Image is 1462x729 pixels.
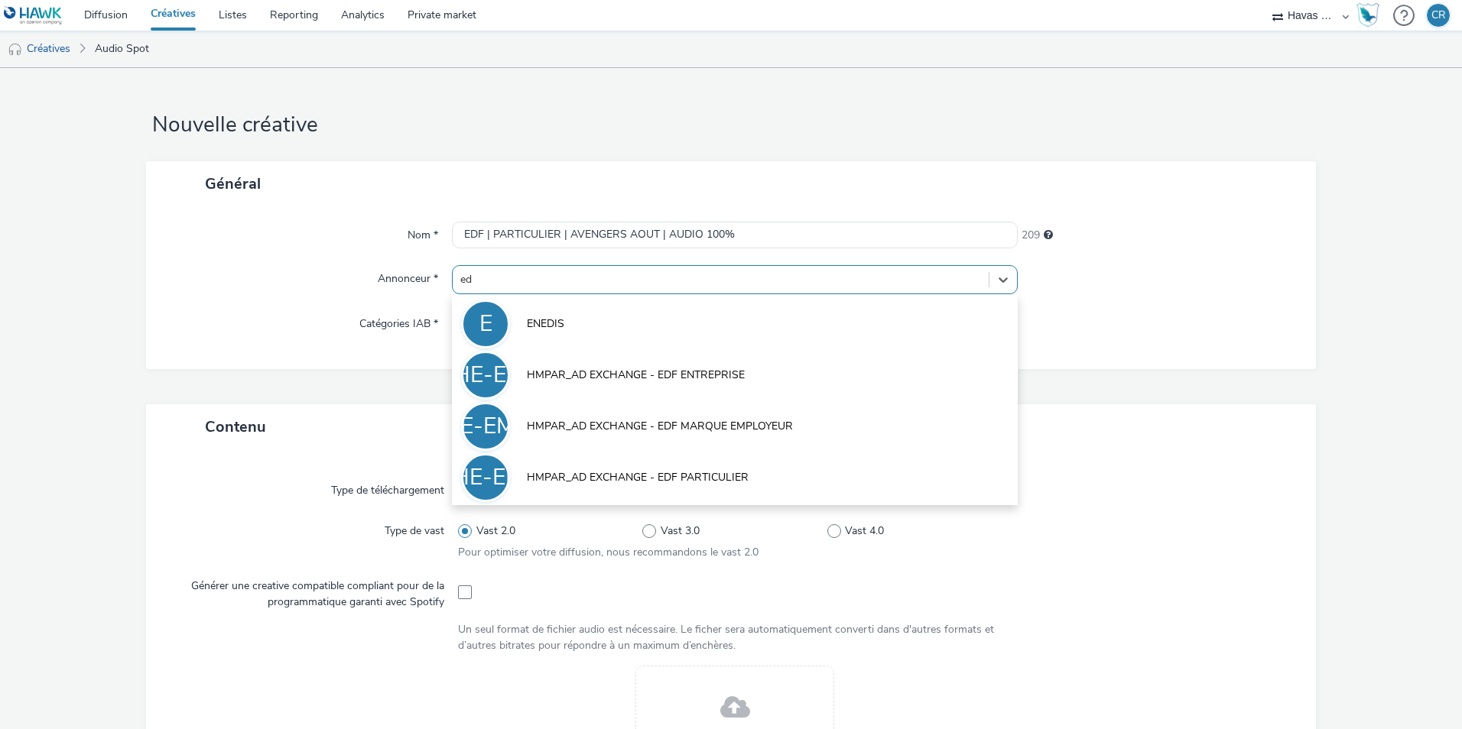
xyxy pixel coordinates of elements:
div: E [479,303,492,345]
span: Vast 4.0 [845,523,884,539]
div: 255 caractères maximum [1044,228,1053,243]
span: HMPAR_AD EXCHANGE - EDF ENTREPRISE [527,368,745,383]
input: Nom [452,222,1018,248]
div: HE-EME [443,405,528,448]
h1: Nouvelle créative [146,111,1316,140]
img: audio [8,42,23,57]
span: 209 [1022,228,1040,243]
div: Un seul format de fichier audio est nécessaire. Le ficher sera automatiquement converti dans d'au... [458,622,1012,653]
div: HE-EP [452,456,520,499]
span: HMPAR_AD EXCHANGE - EDF MARQUE EMPLOYEUR [527,419,793,434]
label: Type de téléchargement [325,477,450,498]
img: Hawk Academy [1356,3,1379,28]
a: Hawk Academy [1356,3,1386,28]
span: Vast 2.0 [476,523,515,539]
span: Pour optimiser votre diffusion, nous recommandons le vast 2.0 [458,545,759,559]
div: HE-EE [453,354,519,397]
label: Annonceur * [372,265,444,287]
a: Audio Spot [87,31,157,67]
label: Type de vast [378,517,450,539]
div: CR [1431,4,1446,27]
span: ENEDIS [527,316,564,332]
label: Catégories IAB * [353,310,444,332]
label: Nom * [401,222,444,243]
label: Générer une creative compatible compliant pour de la programmatique garanti avec Spotify [174,572,450,610]
span: Général [205,173,261,194]
span: HMPAR_AD EXCHANGE - EDF PARTICULIER [527,470,749,485]
img: undefined Logo [4,6,63,25]
span: Vast 3.0 [661,523,700,539]
span: Contenu [205,416,266,437]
